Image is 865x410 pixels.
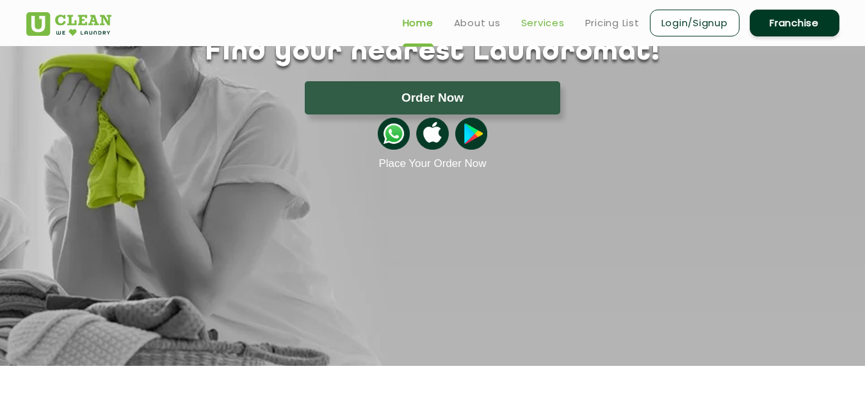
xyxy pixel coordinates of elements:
[403,15,433,31] a: Home
[454,15,501,31] a: About us
[378,157,486,170] a: Place Your Order Now
[416,118,448,150] img: apple-icon.png
[585,15,640,31] a: Pricing List
[750,10,839,36] a: Franchise
[650,10,740,36] a: Login/Signup
[455,118,487,150] img: playstoreicon.png
[305,81,560,114] button: Order Now
[26,12,111,36] img: UClean Laundry and Dry Cleaning
[521,15,565,31] a: Services
[378,118,410,150] img: whatsappicon.png
[17,36,849,68] h1: Find your nearest Laundromat!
